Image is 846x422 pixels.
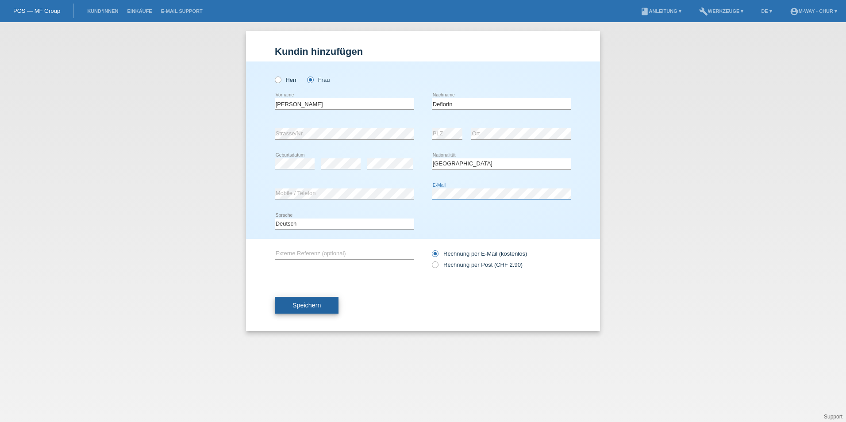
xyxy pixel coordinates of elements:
label: Frau [307,77,330,83]
a: account_circlem-way - Chur ▾ [785,8,842,14]
input: Herr [275,77,281,82]
button: Speichern [275,297,338,314]
a: E-Mail Support [157,8,207,14]
a: Kund*innen [83,8,123,14]
label: Rechnung per Post (CHF 2.90) [432,261,523,268]
a: buildWerkzeuge ▾ [695,8,748,14]
a: bookAnleitung ▾ [636,8,686,14]
i: account_circle [790,7,799,16]
a: DE ▾ [757,8,776,14]
span: Speichern [292,302,321,309]
i: build [699,7,708,16]
input: Frau [307,77,313,82]
label: Rechnung per E-Mail (kostenlos) [432,250,527,257]
h1: Kundin hinzufügen [275,46,571,57]
a: Einkäufe [123,8,156,14]
a: Support [824,414,842,420]
input: Rechnung per Post (CHF 2.90) [432,261,438,272]
a: POS — MF Group [13,8,60,14]
label: Herr [275,77,297,83]
i: book [640,7,649,16]
input: Rechnung per E-Mail (kostenlos) [432,250,438,261]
